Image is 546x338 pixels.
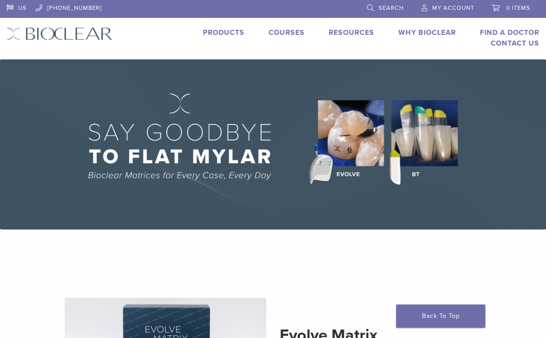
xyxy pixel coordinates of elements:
[480,28,539,37] a: Find A Doctor
[7,27,112,40] img: Bioclear
[398,28,456,37] a: Why Bioclear
[491,39,539,48] a: Contact Us
[379,4,404,12] span: Search
[203,28,244,37] a: Products
[396,305,485,328] a: Back To Top
[506,4,530,12] span: 0 items
[432,4,474,12] span: My Account
[269,28,305,37] a: Courses
[329,28,374,37] a: Resources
